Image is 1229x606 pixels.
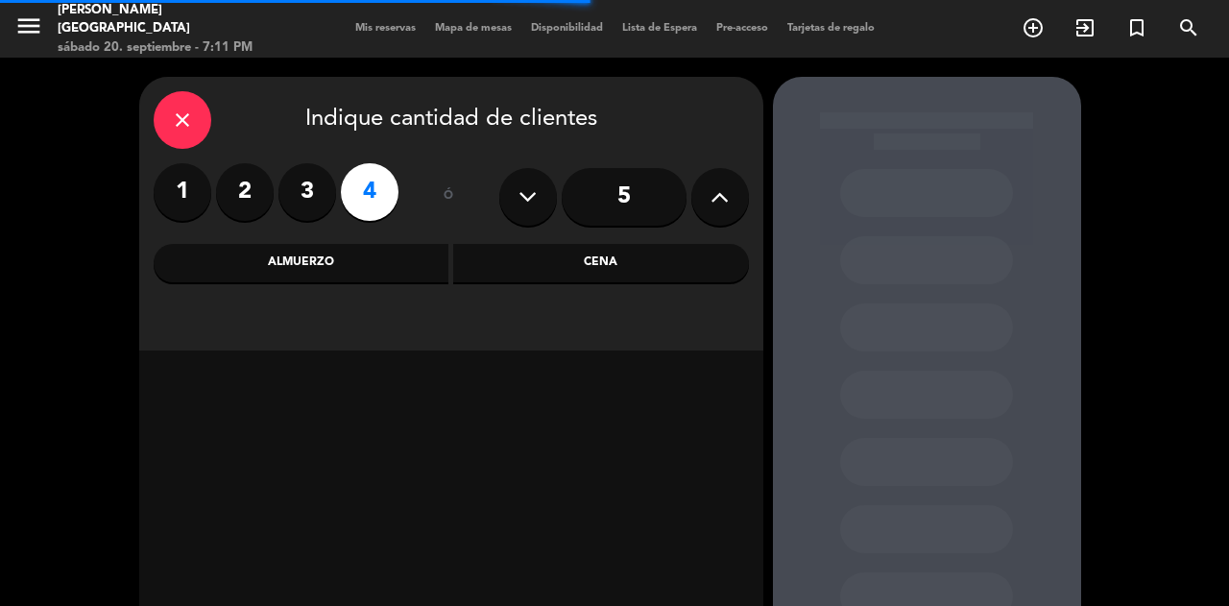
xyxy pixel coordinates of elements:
i: add_circle_outline [1022,16,1045,39]
i: search [1177,16,1200,39]
i: turned_in_not [1125,16,1148,39]
div: sábado 20. septiembre - 7:11 PM [58,38,293,58]
div: Cena [453,244,749,282]
label: 2 [216,163,274,221]
label: 3 [278,163,336,221]
label: 1 [154,163,211,221]
label: 4 [341,163,398,221]
span: Pre-acceso [707,23,778,34]
span: Mapa de mesas [425,23,521,34]
span: Disponibilidad [521,23,613,34]
span: Tarjetas de regalo [778,23,884,34]
div: Indique cantidad de clientes [154,91,749,149]
div: Almuerzo [154,244,449,282]
i: menu [14,12,43,40]
i: close [171,109,194,132]
div: [PERSON_NAME][GEOGRAPHIC_DATA] [58,1,293,38]
div: ó [418,163,480,230]
span: Mis reservas [346,23,425,34]
span: Lista de Espera [613,23,707,34]
i: exit_to_app [1073,16,1096,39]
